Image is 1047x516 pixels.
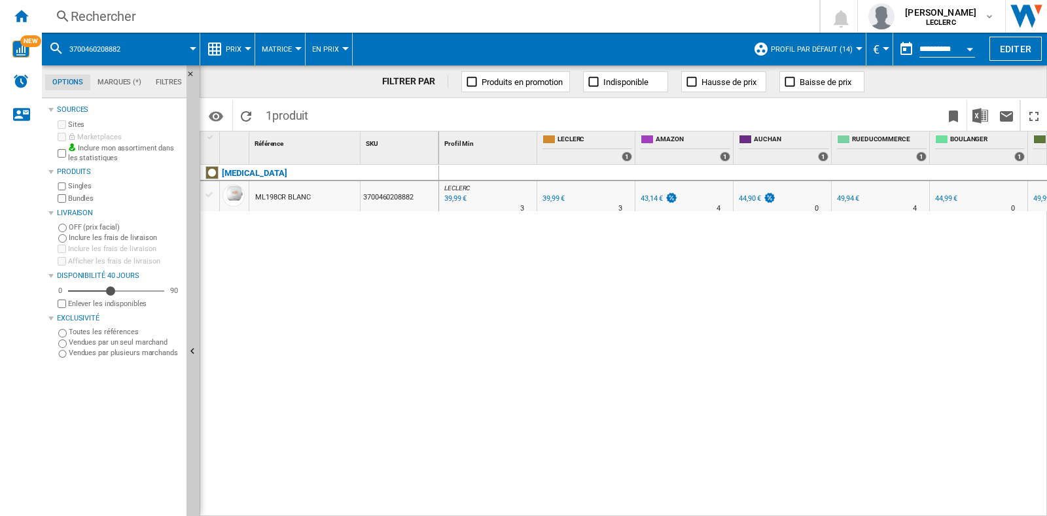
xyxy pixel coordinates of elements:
[13,73,29,89] img: alerts-logo.svg
[932,131,1027,164] div: BOULANGER 1 offers sold by BOULANGER
[967,100,993,131] button: Télécharger au format Excel
[603,77,648,87] span: Indisponible
[69,327,181,337] label: Toutes les références
[58,120,66,129] input: Sites
[149,75,189,90] md-tab-item: Filtres
[71,7,785,26] div: Rechercher
[837,194,859,203] div: 49,94 €
[558,135,632,146] span: LECLERC
[58,339,67,348] input: Vendues par un seul marchand
[641,194,663,203] div: 43,14 €
[913,202,917,215] div: Délai de livraison : 4 jours
[262,33,298,65] button: Matrice
[58,182,66,191] input: Singles
[69,348,181,358] label: Vendues par plusieurs marchands
[45,75,90,90] md-tab-item: Options
[57,105,181,115] div: Sources
[58,329,67,337] input: Toutes les références
[935,194,957,203] div: 44,99 €
[57,271,181,281] div: Disponibilité 40 Jours
[933,192,957,205] div: 44,99 €
[873,33,886,65] button: €
[1011,202,1015,215] div: Délai de livraison : 0 jour
[58,234,67,243] input: Inclure les frais de livraison
[361,181,438,211] div: 3700460208882
[720,152,730,162] div: 1 offers sold by AMAZON
[444,184,470,192] span: LECLERC
[207,33,248,65] div: Prix
[262,45,292,54] span: Matrice
[259,100,315,128] span: 1
[68,256,181,266] label: Afficher les frais de livraison
[55,286,65,296] div: 0
[771,45,853,54] span: Profil par défaut (14)
[48,33,193,65] div: 3700460208882
[226,33,248,65] button: Prix
[763,192,776,203] img: promotionV3.png
[312,45,339,54] span: En Prix
[68,284,164,298] md-slider: Disponibilité
[540,131,635,164] div: LECLERC 1 offers sold by LECLERC
[222,165,287,181] div: Cliquez pour filtrer sur cette marque
[442,131,537,152] div: Sort None
[835,192,859,205] div: 49,94 €
[622,152,632,162] div: 1 offers sold by LECLERC
[68,143,76,151] img: mysite-bg-18x18.png
[868,3,895,29] img: profile.jpg
[363,131,438,152] div: Sort None
[222,131,249,152] div: Sort None
[444,140,474,147] span: Profil Min
[905,6,976,19] span: [PERSON_NAME]
[542,194,565,203] div: 39,99 €
[1021,100,1047,131] button: Plein écran
[701,77,756,87] span: Hausse de prix
[771,33,859,65] button: Profil par défaut (14)
[958,35,982,59] button: Open calendar
[639,192,678,205] div: 43,14 €
[779,71,864,92] button: Baisse de prix
[12,41,29,58] img: wise-card.svg
[681,71,766,92] button: Hausse de prix
[541,192,565,205] div: 39,99 €
[893,36,919,62] button: md-calendar
[818,152,828,162] div: 1 offers sold by AUCHAN
[972,108,988,124] img: excel-24x24.png
[940,100,967,131] button: Créer un favoris
[739,194,761,203] div: 44,90 €
[252,131,360,152] div: Référence Sort None
[58,257,66,266] input: Afficher les frais de livraison
[68,299,181,309] label: Enlever les indisponibles
[68,181,181,191] label: Singles
[618,202,622,215] div: Délai de livraison : 3 jours
[1014,152,1025,162] div: 1 offers sold by BOULANGER
[68,120,181,129] label: Sites
[442,192,467,205] div: Mise à jour : lundi 6 octobre 2025 04:27
[993,100,1020,131] button: Envoyer ce rapport par email
[382,75,449,88] div: FILTRER PAR
[167,286,181,296] div: 90
[482,77,563,87] span: Produits en promotion
[312,33,346,65] button: En Prix
[58,133,66,141] input: Marketplaces
[186,65,202,89] button: Masquer
[58,145,66,162] input: Inclure mon assortiment dans les statistiques
[68,194,181,203] label: Bundles
[753,33,859,65] div: Profil par défaut (14)
[68,244,181,254] label: Inclure les frais de livraison
[255,182,311,213] div: ML198CR BLANC
[815,202,819,215] div: Délai de livraison : 0 jour
[255,140,283,147] span: Référence
[656,135,730,146] span: AMAZON
[58,350,67,358] input: Vendues par plusieurs marchands
[754,135,828,146] span: AUCHAN
[68,143,181,163] label: Inclure mon assortiment dans les statistiques
[363,131,438,152] div: SKU Sort None
[69,33,133,65] button: 3700460208882
[58,224,67,232] input: OFF (prix facial)
[68,132,181,142] label: Marketplaces
[58,194,66,203] input: Bundles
